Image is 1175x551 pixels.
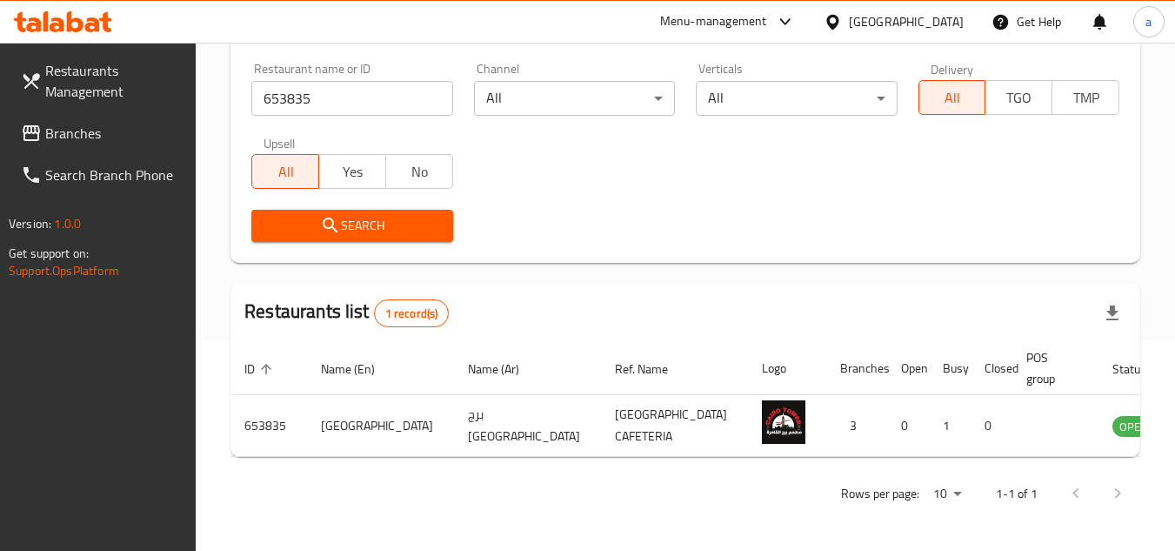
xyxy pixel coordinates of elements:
button: No [385,154,453,189]
td: 0 [887,395,929,457]
button: Search [251,210,452,242]
span: 1 record(s) [375,306,449,322]
td: 1 [929,395,971,457]
div: OPEN [1112,416,1155,437]
span: Restaurants Management [45,60,183,102]
img: Cairo Tower [762,400,805,444]
h2: Restaurants list [244,299,449,327]
th: Closed [971,342,1012,395]
button: Yes [318,154,386,189]
span: Ref. Name [615,359,691,380]
span: All [259,159,312,185]
td: 0 [971,395,1012,457]
span: No [393,159,446,185]
h2: Restaurant search [251,21,1119,47]
button: TGO [985,80,1052,115]
span: Status [1112,359,1169,380]
span: Search [265,215,438,237]
div: Rows per page: [926,481,968,507]
td: برج [GEOGRAPHIC_DATA] [454,395,601,457]
span: Get support on: [9,242,89,265]
span: POS group [1026,347,1078,389]
td: [GEOGRAPHIC_DATA] [307,395,454,457]
span: Branches [45,123,183,144]
th: Open [887,342,929,395]
span: Name (Ar) [468,359,542,380]
td: 653835 [230,395,307,457]
a: Restaurants Management [7,50,197,112]
span: a [1145,12,1152,31]
button: TMP [1051,80,1119,115]
div: All [696,81,897,116]
div: Menu-management [660,11,767,32]
p: 1-1 of 1 [996,483,1038,505]
p: Rows per page: [841,483,919,505]
span: TGO [992,85,1045,111]
td: [GEOGRAPHIC_DATA] CAFETERIA [601,395,748,457]
span: TMP [1059,85,1112,111]
span: All [926,85,979,111]
td: 3 [826,395,887,457]
button: All [918,80,986,115]
input: Search for restaurant name or ID.. [251,81,452,116]
div: All [474,81,675,116]
a: Branches [7,112,197,154]
th: Branches [826,342,887,395]
span: Search Branch Phone [45,165,183,185]
span: 1.0.0 [54,212,81,235]
span: OPEN [1112,417,1155,437]
div: Export file [1092,292,1133,334]
label: Upsell [264,137,296,149]
span: Version: [9,212,51,235]
a: Search Branch Phone [7,154,197,196]
label: Delivery [931,63,974,75]
div: Total records count [374,299,450,327]
a: Support.OpsPlatform [9,259,119,282]
button: All [251,154,319,189]
span: ID [244,359,277,380]
th: Logo [748,342,826,395]
span: Name (En) [321,359,397,380]
span: Yes [326,159,379,185]
div: [GEOGRAPHIC_DATA] [849,12,964,31]
th: Busy [929,342,971,395]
